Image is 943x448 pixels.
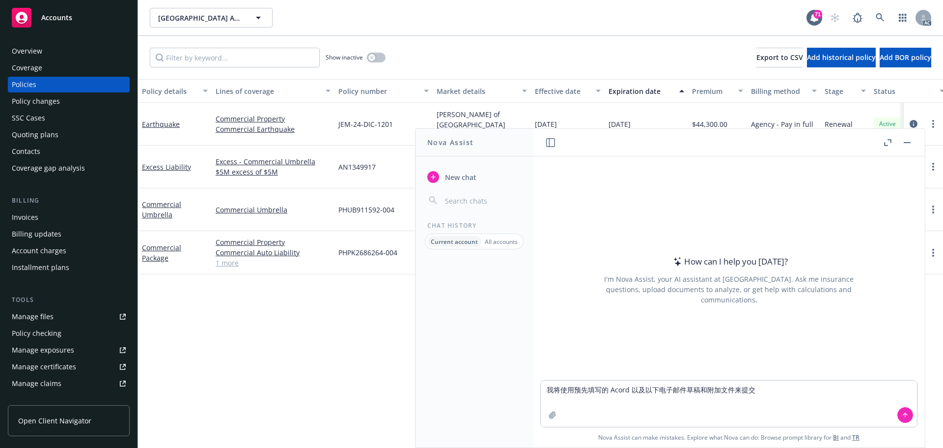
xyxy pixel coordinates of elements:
[927,118,939,130] a: more
[427,137,473,148] h1: Nova Assist
[848,8,867,28] a: Report a Bug
[338,162,376,172] span: AN1349917
[142,162,191,172] a: Excess Liability
[437,86,516,96] div: Market details
[880,53,931,62] span: Add BOR policy
[756,53,803,62] span: Export to CSV
[12,93,60,109] div: Policy changes
[747,79,821,103] button: Billing method
[423,168,525,186] button: New chat
[216,156,331,177] a: Excess - Commercial Umbrella $5M excess of $5M
[893,8,913,28] a: Switch app
[535,86,590,96] div: Effective date
[756,48,803,67] button: Export to CSV
[12,209,38,225] div: Invoices
[833,433,839,442] a: BI
[326,53,363,61] span: Show inactive
[216,205,331,215] a: Commercial Umbrella
[8,4,130,31] a: Accounts
[531,79,605,103] button: Effective date
[825,119,853,129] span: Renewal
[12,260,69,275] div: Installment plans
[433,79,531,103] button: Market details
[751,119,813,129] span: Agency - Pay in full
[12,127,58,143] div: Quoting plans
[609,119,631,129] span: [DATE]
[8,359,130,375] a: Manage certificates
[927,204,939,215] a: more
[874,86,934,96] div: Status
[870,8,890,28] a: Search
[216,247,331,258] a: Commercial Auto Liability
[8,326,130,341] a: Policy checking
[692,119,727,129] span: $44,300.00
[807,48,876,67] button: Add historical policy
[150,48,320,67] input: Filter by keyword...
[908,118,919,130] a: circleInformation
[591,274,867,305] div: I'm Nova Assist, your AI assistant at [GEOGRAPHIC_DATA]. Ask me insurance questions, upload docum...
[8,376,130,391] a: Manage claims
[8,295,130,305] div: Tools
[8,60,130,76] a: Coverage
[537,427,921,448] span: Nova Assist can make mistakes. Explore what Nova can do: Browse prompt library for and
[813,10,822,19] div: 71
[443,172,476,182] span: New chat
[8,144,130,159] a: Contacts
[878,119,897,128] span: Active
[821,79,870,103] button: Stage
[8,110,130,126] a: SSC Cases
[138,79,212,103] button: Policy details
[927,161,939,173] a: more
[150,8,273,28] button: [GEOGRAPHIC_DATA] Apartments, a Limited Partnership
[216,114,331,124] a: Commercial Property
[12,77,36,92] div: Policies
[12,160,85,176] div: Coverage gap analysis
[216,258,331,268] a: 1 more
[216,237,331,247] a: Commercial Property
[334,79,433,103] button: Policy number
[12,359,76,375] div: Manage certificates
[142,119,180,129] a: Earthquake
[437,109,527,130] div: [PERSON_NAME] of [GEOGRAPHIC_DATA]
[8,309,130,325] a: Manage files
[8,127,130,143] a: Quoting plans
[158,13,243,23] span: [GEOGRAPHIC_DATA] Apartments, a Limited Partnership
[609,86,673,96] div: Expiration date
[431,238,478,246] p: Current account
[807,53,876,62] span: Add historical policy
[8,93,130,109] a: Policy changes
[12,392,58,408] div: Manage BORs
[8,260,130,275] a: Installment plans
[8,77,130,92] a: Policies
[12,43,42,59] div: Overview
[8,342,130,358] span: Manage exposures
[8,226,130,242] a: Billing updates
[8,209,130,225] a: Invoices
[8,196,130,206] div: Billing
[605,79,688,103] button: Expiration date
[825,86,855,96] div: Stage
[142,243,181,263] a: Commercial Package
[12,342,74,358] div: Manage exposures
[12,226,61,242] div: Billing updates
[338,247,397,258] span: PHPK2686264-004
[338,86,418,96] div: Policy number
[142,200,181,219] a: Commercial Umbrella
[535,119,557,129] span: [DATE]
[338,119,393,129] span: JEM-24-DIC-1201
[443,194,521,208] input: Search chats
[927,247,939,259] a: more
[852,433,860,442] a: TR
[541,381,917,427] textarea: 我将使用预先填写的 Acord 以及以下电子邮件草稿和附加文件来提交
[416,221,533,230] div: Chat History
[670,255,788,268] div: How can I help you [DATE]?
[212,79,334,103] button: Lines of coverage
[8,160,130,176] a: Coverage gap analysis
[8,243,130,259] a: Account charges
[12,60,42,76] div: Coverage
[41,14,72,22] span: Accounts
[216,86,320,96] div: Lines of coverage
[8,43,130,59] a: Overview
[142,86,197,96] div: Policy details
[18,416,91,426] span: Open Client Navigator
